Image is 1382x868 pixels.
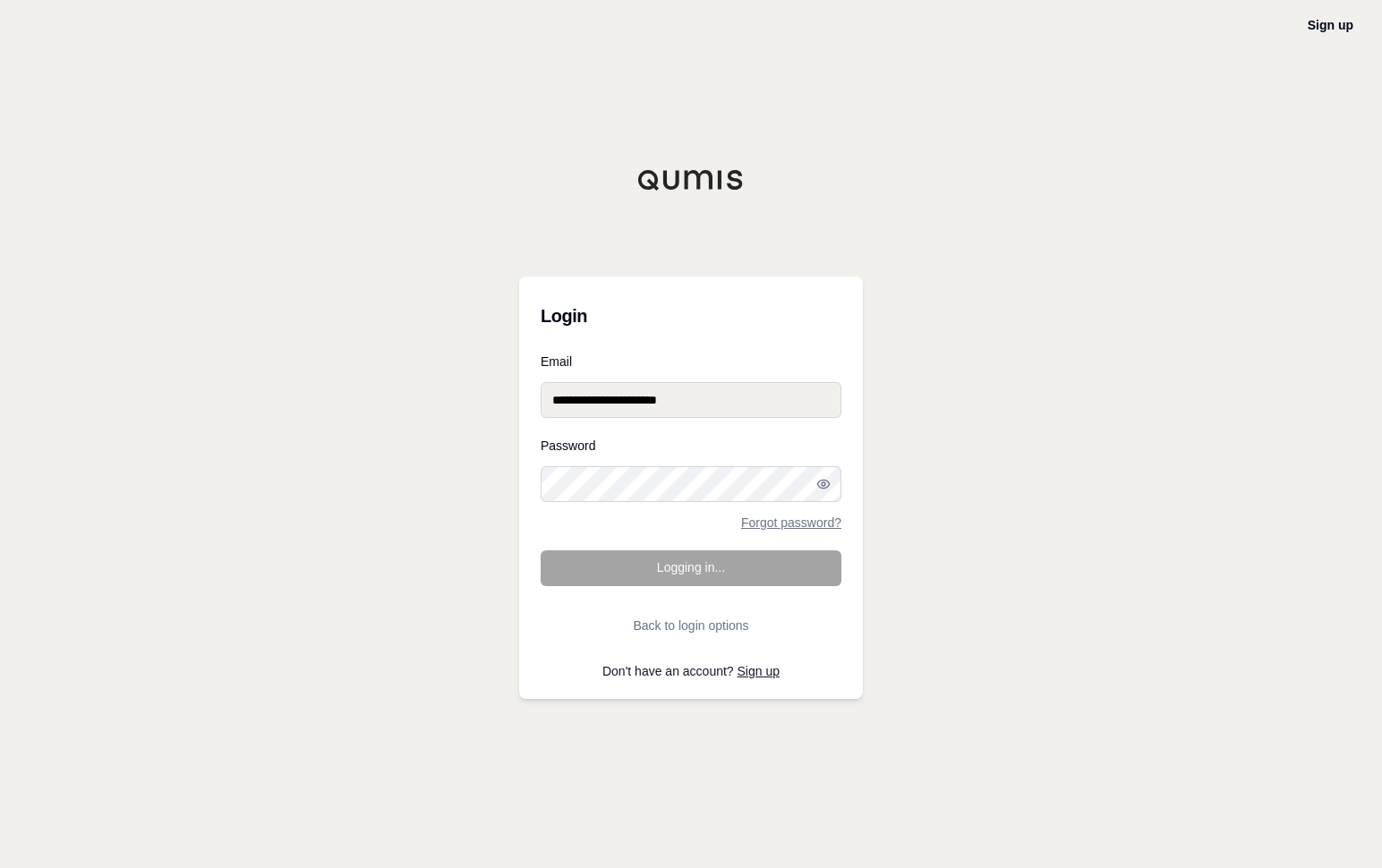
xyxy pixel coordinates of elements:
[541,298,841,334] h3: Login
[1308,18,1353,32] a: Sign up
[637,169,745,191] img: Qumis
[741,516,841,529] a: Forgot password?
[541,439,841,452] label: Password
[541,665,841,677] p: Don't have an account?
[738,664,780,678] a: Sign up
[541,608,841,643] button: Back to login options
[541,355,841,368] label: Email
